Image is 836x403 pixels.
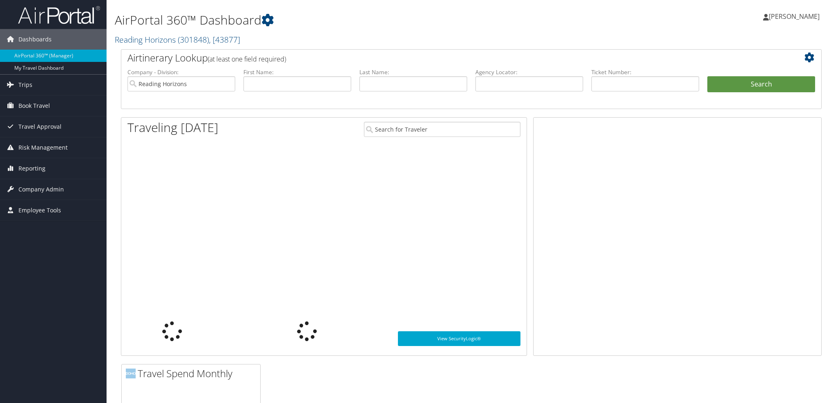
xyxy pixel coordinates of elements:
[127,51,757,65] h2: Airtinerary Lookup
[18,137,68,158] span: Risk Management
[115,34,240,45] a: Reading Horizons
[178,34,209,45] span: ( 301848 )
[763,4,828,29] a: [PERSON_NAME]
[707,76,815,93] button: Search
[115,11,590,29] h1: AirPortal 360™ Dashboard
[243,68,351,76] label: First Name:
[18,96,50,116] span: Book Travel
[398,331,521,346] a: View SecurityLogic®
[126,369,136,378] img: domo-logo.png
[18,158,45,179] span: Reporting
[475,68,583,76] label: Agency Locator:
[18,29,52,50] span: Dashboards
[364,122,520,137] input: Search for Traveler
[127,119,218,136] h1: Traveling [DATE]
[359,68,467,76] label: Last Name:
[18,200,61,221] span: Employee Tools
[18,5,100,25] img: airportal-logo.png
[126,367,260,380] h2: Travel Spend Monthly
[18,75,32,95] span: Trips
[127,68,235,76] label: Company - Division:
[208,55,286,64] span: (at least one field required)
[18,179,64,200] span: Company Admin
[209,34,240,45] span: , [ 43877 ]
[591,68,699,76] label: Ticket Number:
[769,12,820,21] span: [PERSON_NAME]
[18,116,61,137] span: Travel Approval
